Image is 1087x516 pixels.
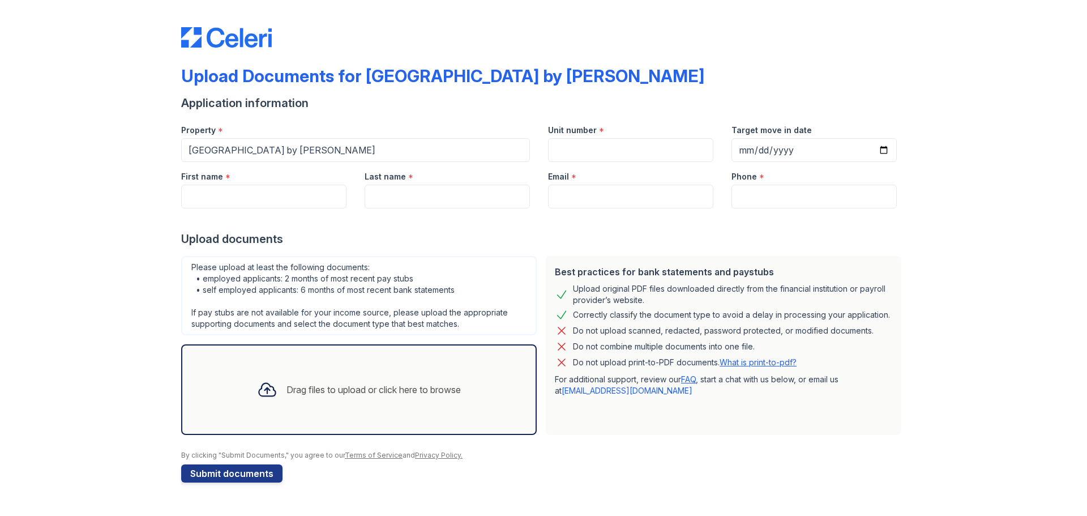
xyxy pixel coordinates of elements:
a: [EMAIL_ADDRESS][DOMAIN_NAME] [562,386,692,395]
label: Last name [365,171,406,182]
a: Privacy Policy. [415,451,463,459]
a: FAQ [681,374,696,384]
label: First name [181,171,223,182]
div: By clicking "Submit Documents," you agree to our and [181,451,906,460]
a: Terms of Service [345,451,403,459]
div: Correctly classify the document type to avoid a delay in processing your application. [573,308,890,322]
label: Property [181,125,216,136]
div: Do not combine multiple documents into one file. [573,340,755,353]
div: Drag files to upload or click here to browse [286,383,461,396]
p: Do not upload print-to-PDF documents. [573,357,797,368]
div: Application information [181,95,906,111]
p: For additional support, review our , start a chat with us below, or email us at [555,374,892,396]
div: Upload Documents for [GEOGRAPHIC_DATA] by [PERSON_NAME] [181,66,704,86]
div: Please upload at least the following documents: • employed applicants: 2 months of most recent pa... [181,256,537,335]
div: Best practices for bank statements and paystubs [555,265,892,279]
label: Target move in date [731,125,812,136]
button: Submit documents [181,464,283,483]
a: What is print-to-pdf? [720,357,797,367]
img: CE_Logo_Blue-a8612792a0a2168367f1c8372b55b34899dd931a85d93a1a3d3e32e68fde9ad4.png [181,27,272,48]
div: Upload original PDF files downloaded directly from the financial institution or payroll provider’... [573,283,892,306]
label: Phone [731,171,757,182]
div: Upload documents [181,231,906,247]
label: Unit number [548,125,597,136]
div: Do not upload scanned, redacted, password protected, or modified documents. [573,324,874,338]
label: Email [548,171,569,182]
